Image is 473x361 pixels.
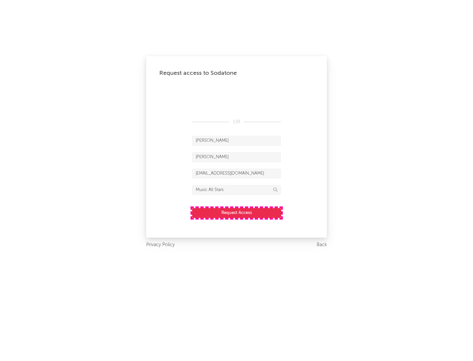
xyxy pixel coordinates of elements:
div: Request access to Sodatone [159,69,314,77]
input: Email [192,169,281,179]
a: Back [317,241,327,249]
input: Division [192,185,281,195]
a: Privacy Policy [146,241,175,249]
input: First Name [192,136,281,146]
button: Request Access [192,208,281,218]
div: OR [192,118,281,126]
input: Last Name [192,152,281,162]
